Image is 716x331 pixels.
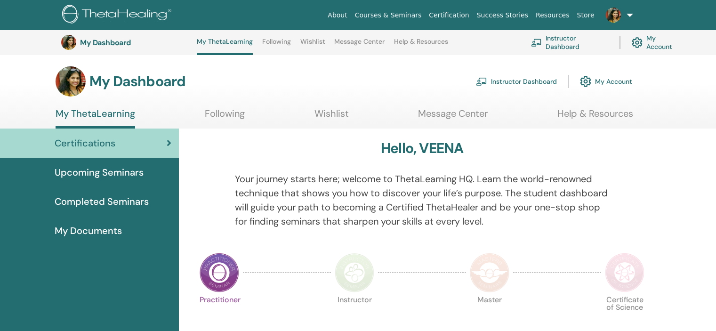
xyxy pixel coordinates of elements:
[55,165,144,179] span: Upcoming Seminars
[425,7,473,24] a: Certification
[55,194,149,209] span: Completed Seminars
[470,253,509,292] img: Master
[557,108,633,126] a: Help & Resources
[324,7,351,24] a: About
[89,73,185,90] h3: My Dashboard
[56,66,86,97] img: default.jpg
[580,71,632,92] a: My Account
[632,35,643,50] img: cog.svg
[80,38,174,47] h3: My Dashboard
[531,32,608,53] a: Instructor Dashboard
[300,38,325,53] a: Wishlist
[262,38,291,53] a: Following
[531,39,542,47] img: chalkboard-teacher.svg
[605,253,644,292] img: Certificate of Science
[235,172,610,228] p: Your journey starts here; welcome to ThetaLearning HQ. Learn the world-renowned technique that sh...
[476,77,487,86] img: chalkboard-teacher.svg
[476,71,557,92] a: Instructor Dashboard
[314,108,349,126] a: Wishlist
[335,253,374,292] img: Instructor
[334,38,385,53] a: Message Center
[473,7,532,24] a: Success Stories
[200,253,239,292] img: Practitioner
[532,7,573,24] a: Resources
[418,108,488,126] a: Message Center
[55,224,122,238] span: My Documents
[205,108,245,126] a: Following
[197,38,253,55] a: My ThetaLearning
[573,7,598,24] a: Store
[606,8,621,23] img: default.jpg
[632,32,682,53] a: My Account
[381,140,463,157] h3: Hello, VEENA
[62,5,175,26] img: logo.png
[394,38,448,53] a: Help & Resources
[351,7,426,24] a: Courses & Seminars
[580,73,591,89] img: cog.svg
[61,35,76,50] img: default.jpg
[56,108,135,129] a: My ThetaLearning
[55,136,115,150] span: Certifications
